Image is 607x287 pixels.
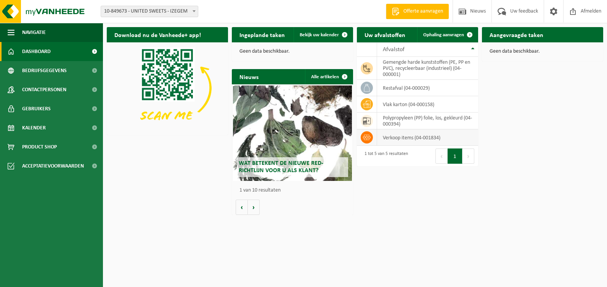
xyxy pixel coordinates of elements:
[435,148,448,164] button: Previous
[357,27,413,42] h2: Uw afvalstoffen
[233,85,352,181] a: Wat betekent de nieuwe RED-richtlijn voor u als klant?
[417,27,477,42] a: Ophaling aanvragen
[22,61,67,80] span: Bedrijfsgegevens
[448,148,462,164] button: 1
[361,148,408,164] div: 1 tot 5 van 5 resultaten
[386,4,449,19] a: Offerte aanvragen
[383,47,405,53] span: Afvalstof
[101,6,198,17] span: 10-849673 - UNITED SWEETS - IZEGEM
[294,27,352,42] a: Bekijk uw kalender
[22,118,46,137] span: Kalender
[239,49,345,54] p: Geen data beschikbaar.
[22,42,51,61] span: Dashboard
[305,69,352,84] a: Alle artikelen
[423,32,464,37] span: Ophaling aanvragen
[300,32,339,37] span: Bekijk uw kalender
[22,99,51,118] span: Gebruikers
[107,27,209,42] h2: Download nu de Vanheede+ app!
[377,129,478,146] td: verkoop items (04-001834)
[490,49,596,54] p: Geen data beschikbaar.
[22,80,66,99] span: Contactpersonen
[377,113,478,129] td: polypropyleen (PP) folie, los, gekleurd (04-000394)
[377,96,478,113] td: vlak karton (04-000158)
[22,137,57,156] span: Product Shop
[248,200,260,215] button: Volgende
[239,160,323,174] span: Wat betekent de nieuwe RED-richtlijn voor u als klant?
[22,23,46,42] span: Navigatie
[377,57,478,80] td: gemengde harde kunststoffen (PE, PP en PVC), recycleerbaar (industrieel) (04-000001)
[239,188,349,193] p: 1 van 10 resultaten
[236,200,248,215] button: Vorige
[462,148,474,164] button: Next
[107,42,228,134] img: Download de VHEPlus App
[232,27,292,42] h2: Ingeplande taken
[232,69,266,84] h2: Nieuws
[401,8,445,15] span: Offerte aanvragen
[482,27,551,42] h2: Aangevraagde taken
[377,80,478,96] td: restafval (04-000029)
[22,156,84,176] span: Acceptatievoorwaarden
